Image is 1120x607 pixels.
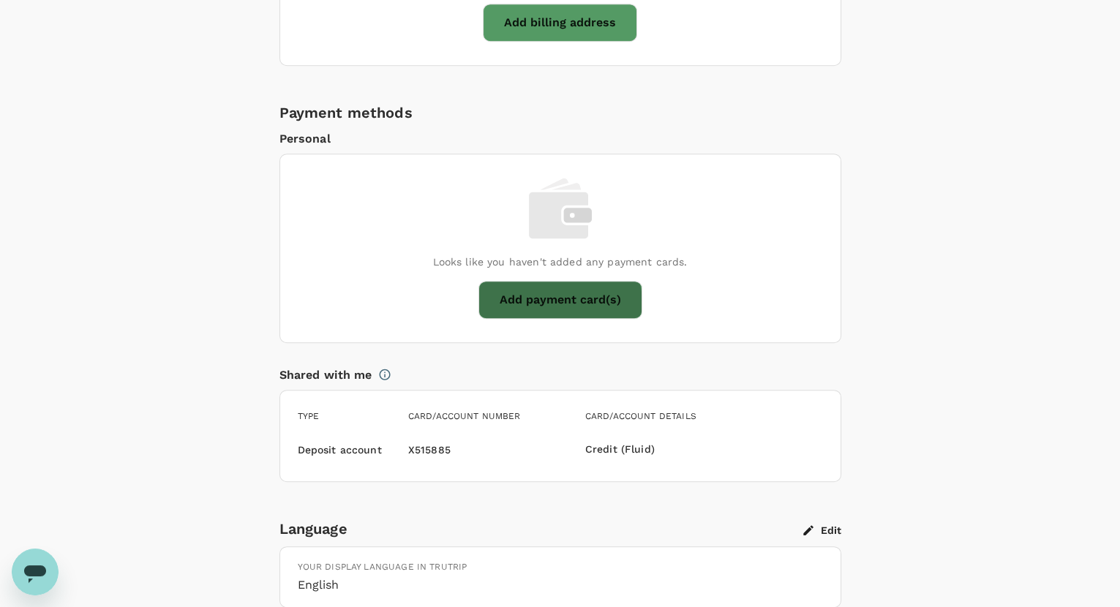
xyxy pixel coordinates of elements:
[483,4,637,42] button: Add billing address
[585,442,713,458] h6: Credit (Fluid)
[408,411,521,421] span: Card/Account number
[279,101,841,124] h6: Payment methods
[279,130,841,148] p: Personal
[298,442,382,457] p: Deposit account
[432,255,687,269] p: Looks like you haven't added any payment cards.
[298,411,320,421] span: Type
[408,442,451,457] p: X515885
[478,281,642,319] button: Add payment card(s)
[279,517,803,540] div: Language
[803,524,841,537] button: Edit
[298,562,467,572] span: Your display language in TruTrip
[279,366,372,384] p: Shared with me
[529,178,592,239] img: payment
[298,575,823,595] h6: English
[585,411,696,421] span: Card/Account details
[12,548,59,595] iframe: Button to launch messaging window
